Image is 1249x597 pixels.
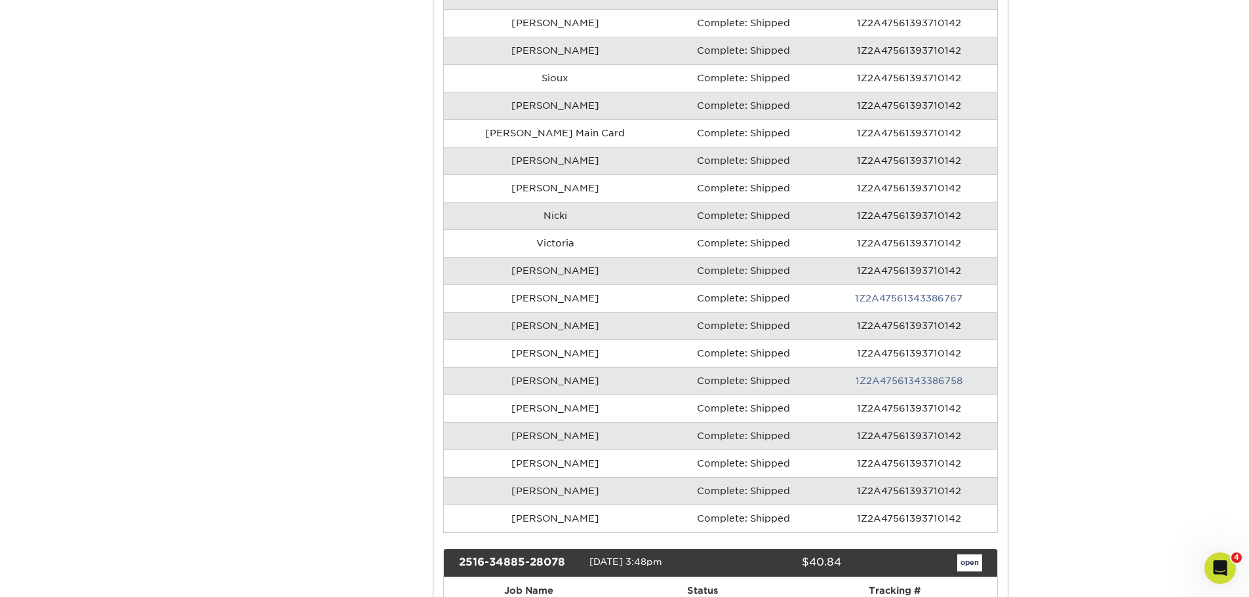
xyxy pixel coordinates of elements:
[444,450,666,477] td: [PERSON_NAME]
[666,312,821,339] td: Complete: Shipped
[444,312,666,339] td: [PERSON_NAME]
[821,229,997,257] td: 1Z2A47561393710142
[666,37,821,64] td: Complete: Shipped
[821,257,997,284] td: 1Z2A47561393710142
[444,229,666,257] td: Victoria
[444,9,666,37] td: [PERSON_NAME]
[666,9,821,37] td: Complete: Shipped
[821,477,997,505] td: 1Z2A47561393710142
[666,505,821,532] td: Complete: Shipped
[444,395,666,422] td: [PERSON_NAME]
[444,37,666,64] td: [PERSON_NAME]
[444,202,666,229] td: Nicki
[821,119,997,147] td: 1Z2A47561393710142
[444,64,666,92] td: Sioux
[444,284,666,312] td: [PERSON_NAME]
[444,367,666,395] td: [PERSON_NAME]
[444,257,666,284] td: [PERSON_NAME]
[711,554,851,571] div: $40.84
[666,174,821,202] td: Complete: Shipped
[666,284,821,312] td: Complete: Shipped
[444,477,666,505] td: [PERSON_NAME]
[444,92,666,119] td: [PERSON_NAME]
[821,92,997,119] td: 1Z2A47561393710142
[589,556,662,567] span: [DATE] 3:48pm
[821,395,997,422] td: 1Z2A47561393710142
[821,422,997,450] td: 1Z2A47561393710142
[444,119,666,147] td: [PERSON_NAME] Main Card
[957,554,982,571] a: open
[449,554,589,571] div: 2516-34885-28078
[666,395,821,422] td: Complete: Shipped
[444,147,666,174] td: [PERSON_NAME]
[666,450,821,477] td: Complete: Shipped
[1204,552,1236,584] iframe: Intercom live chat
[821,174,997,202] td: 1Z2A47561393710142
[821,37,997,64] td: 1Z2A47561393710142
[666,229,821,257] td: Complete: Shipped
[1231,552,1242,563] span: 4
[666,477,821,505] td: Complete: Shipped
[821,312,997,339] td: 1Z2A47561393710142
[821,505,997,532] td: 1Z2A47561393710142
[666,257,821,284] td: Complete: Shipped
[444,505,666,532] td: [PERSON_NAME]
[821,9,997,37] td: 1Z2A47561393710142
[666,64,821,92] td: Complete: Shipped
[821,147,997,174] td: 1Z2A47561393710142
[666,202,821,229] td: Complete: Shipped
[821,202,997,229] td: 1Z2A47561393710142
[666,119,821,147] td: Complete: Shipped
[444,339,666,367] td: [PERSON_NAME]
[666,92,821,119] td: Complete: Shipped
[821,339,997,367] td: 1Z2A47561393710142
[666,339,821,367] td: Complete: Shipped
[444,422,666,450] td: [PERSON_NAME]
[821,64,997,92] td: 1Z2A47561393710142
[856,376,962,386] a: 1Z2A47561343386758
[666,147,821,174] td: Complete: Shipped
[666,422,821,450] td: Complete: Shipped
[444,174,666,202] td: [PERSON_NAME]
[666,367,821,395] td: Complete: Shipped
[821,450,997,477] td: 1Z2A47561393710142
[855,293,962,303] a: 1Z2A47561343386767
